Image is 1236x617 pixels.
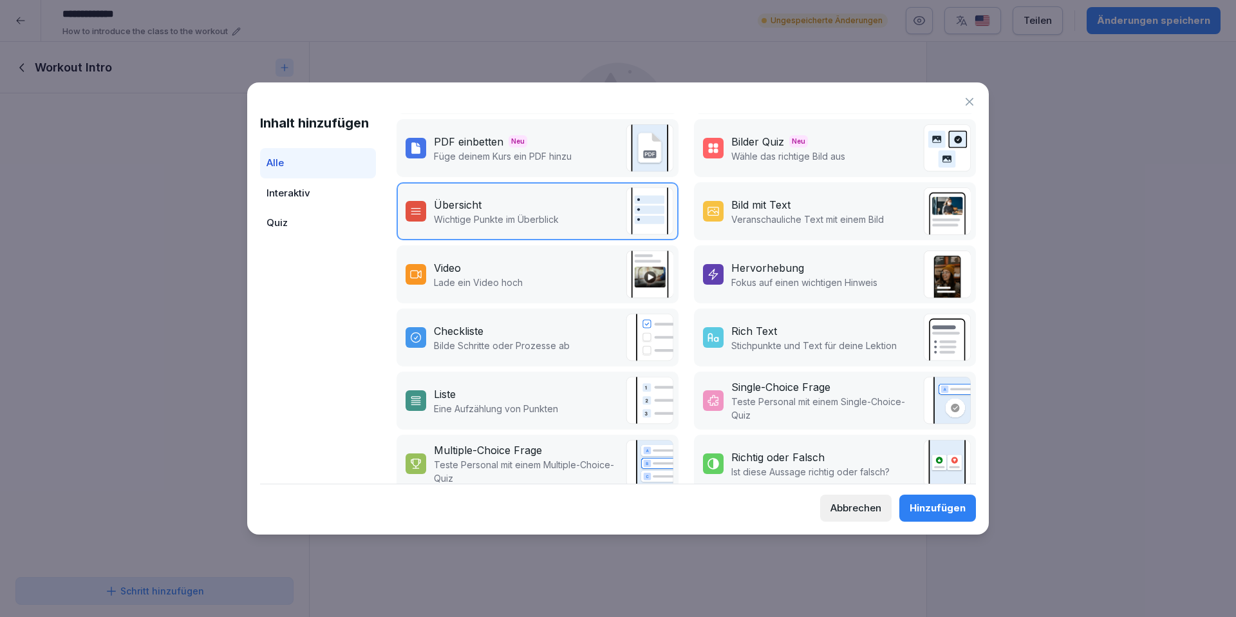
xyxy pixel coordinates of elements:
img: richtext.svg [923,314,971,361]
p: Stichpunkte und Text für deine Lektion [731,339,897,352]
div: Multiple-Choice Frage [434,442,542,458]
div: Rich Text [731,323,777,339]
img: callout.png [923,251,971,298]
div: Video [434,260,461,276]
div: Quiz [260,208,376,238]
p: Bilde Schritte oder Prozesse ab [434,339,570,352]
p: Lade ein Video hoch [434,276,523,289]
img: list.svg [626,377,673,424]
div: Bilder Quiz [731,134,784,149]
img: text_image.png [923,187,971,235]
span: Neu [509,135,527,147]
div: Richtig oder Falsch [731,450,825,465]
p: Eine Aufzählung von Punkten [434,402,558,415]
p: Teste Personal mit einem Multiple-Choice-Quiz [434,458,619,485]
span: Neu [789,135,808,147]
div: Übersicht [434,197,482,213]
p: Wichtige Punkte im Überblick [434,213,559,226]
img: image_quiz.svg [923,124,971,172]
h1: Inhalt hinzufügen [260,113,376,133]
div: Abbrechen [830,501,881,515]
img: single_choice_quiz.svg [923,377,971,424]
div: Hinzufügen [910,501,966,515]
button: Hinzufügen [899,495,976,522]
div: Bild mit Text [731,197,791,213]
div: Single-Choice Frage [731,379,830,395]
p: Fokus auf einen wichtigen Hinweis [731,276,877,289]
img: video.png [626,251,673,298]
div: Liste [434,386,456,402]
img: quiz.svg [626,440,673,488]
div: Alle [260,148,376,178]
img: overview.svg [626,187,673,235]
img: true_false.svg [923,440,971,488]
img: checklist.svg [626,314,673,361]
p: Wähle das richtige Bild aus [731,149,845,163]
div: Checkliste [434,323,483,339]
div: Hervorhebung [731,260,804,276]
p: Ist diese Aussage richtig oder falsch? [731,465,890,479]
p: Füge deinem Kurs ein PDF hinzu [434,149,572,163]
div: Interaktiv [260,178,376,209]
div: PDF einbetten [434,134,503,149]
button: Abbrechen [820,495,892,522]
p: Teste Personal mit einem Single-Choice-Quiz [731,395,917,422]
p: Veranschauliche Text mit einem Bild [731,213,884,226]
img: pdf_embed.svg [626,124,673,172]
